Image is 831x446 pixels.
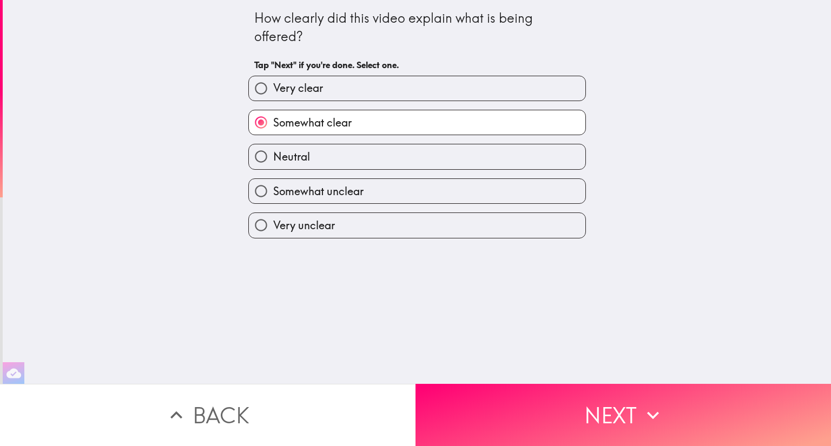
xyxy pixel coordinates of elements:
button: Very unclear [249,213,585,237]
h6: Tap "Next" if you're done. Select one. [254,59,580,71]
div: How clearly did this video explain what is being offered? [254,9,580,45]
button: Somewhat clear [249,110,585,135]
button: Somewhat unclear [249,179,585,203]
button: Neutral [249,144,585,169]
span: Very clear [273,81,323,96]
span: Somewhat unclear [273,184,364,199]
button: Very clear [249,76,585,101]
span: Neutral [273,149,310,164]
button: Next [415,384,831,446]
span: Very unclear [273,218,335,233]
span: Somewhat clear [273,115,352,130]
